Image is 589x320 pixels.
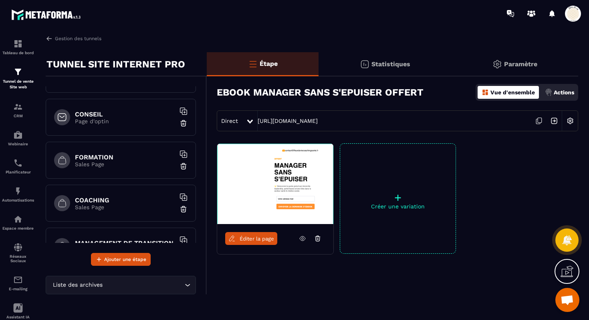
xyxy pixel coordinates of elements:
p: Réseaux Sociaux [2,254,34,263]
img: stats.20deebd0.svg [360,59,369,69]
p: TUNNEL SITE INTERNET PRO [46,56,185,72]
img: image [217,144,333,224]
img: email [13,275,23,285]
h3: EBOOK MANAGER SANS S'EPUISER OFFERT [217,87,424,98]
p: Planificateur [2,170,34,174]
p: Sales Page [75,204,175,210]
h6: FORMATION [75,153,175,161]
img: logo [11,7,83,22]
img: arrow-next.bcc2205e.svg [547,113,562,128]
span: Ajouter une étape [104,255,146,263]
h6: CONSEIL [75,110,175,118]
p: Étape [260,60,278,67]
a: emailemailE-mailing [2,269,34,297]
img: arrow [46,35,53,42]
img: dashboard-orange.40269519.svg [482,89,489,96]
p: Page d'optin [75,118,175,124]
p: Automatisations [2,198,34,202]
a: automationsautomationsEspace membre [2,208,34,236]
h6: COACHING [75,196,175,204]
p: Paramètre [504,60,537,68]
img: automations [13,214,23,224]
p: Assistant IA [2,315,34,319]
a: formationformationCRM [2,96,34,124]
p: Espace membre [2,226,34,230]
p: Créer une variation [340,203,456,210]
a: automationsautomationsWebinaire [2,124,34,152]
p: Vue d'ensemble [490,89,535,96]
p: Sales Page [75,161,175,167]
p: Actions [554,89,574,96]
p: Tunnel de vente Site web [2,79,34,90]
a: Gestion des tunnels [46,35,101,42]
p: Webinaire [2,142,34,146]
span: Direct [221,118,238,124]
div: Search for option [46,276,196,294]
img: automations [13,130,23,140]
span: Liste des archives [51,281,104,289]
img: trash [180,162,188,170]
a: [URL][DOMAIN_NAME] [258,118,318,124]
a: schedulerschedulerPlanificateur [2,152,34,180]
img: bars-o.4a397970.svg [248,59,258,69]
a: social-networksocial-networkRéseaux Sociaux [2,236,34,269]
a: automationsautomationsAutomatisations [2,180,34,208]
a: formationformationTunnel de vente Site web [2,61,34,96]
p: Statistiques [371,60,410,68]
p: E-mailing [2,287,34,291]
img: formation [13,39,23,49]
button: Ajouter une étape [91,253,151,266]
p: CRM [2,114,34,118]
img: automations [13,186,23,196]
div: Ouvrir le chat [555,288,579,312]
img: formation [13,67,23,77]
img: scheduler [13,158,23,168]
input: Search for option [104,281,183,289]
img: trash [180,119,188,127]
a: formationformationTableau de bord [2,33,34,61]
img: trash [180,205,188,213]
span: Éditer la page [240,236,274,242]
img: social-network [13,243,23,252]
img: actions.d6e523a2.png [545,89,552,96]
img: formation [13,102,23,112]
img: setting-gr.5f69749f.svg [492,59,502,69]
h6: MANAGEMENT DE TRANSITION [75,239,175,247]
img: setting-w.858f3a88.svg [563,113,578,128]
p: Tableau de bord [2,51,34,55]
a: Éditer la page [225,232,277,245]
p: + [340,192,456,203]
